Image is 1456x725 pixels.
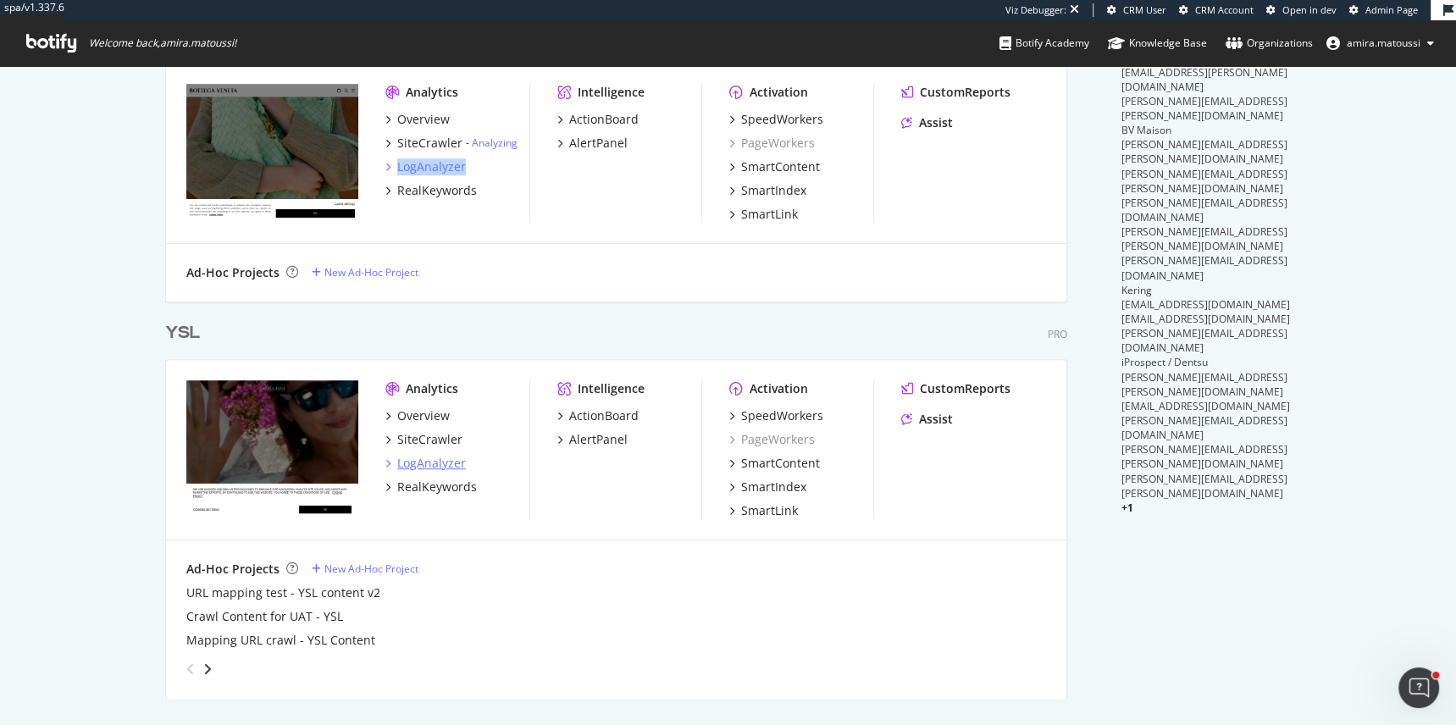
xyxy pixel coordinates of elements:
[919,411,953,428] div: Assist
[186,584,380,601] a: URL mapping test - YSL content v2
[1108,20,1207,66] a: Knowledge Base
[1121,283,1292,297] div: Kering
[186,264,280,281] div: Ad-Hoc Projects
[1282,3,1337,16] span: Open in dev
[578,380,645,397] div: Intelligence
[920,380,1010,397] div: CustomReports
[397,455,466,472] div: LogAnalyzer
[741,455,820,472] div: SmartContent
[999,35,1089,52] div: Botify Academy
[312,265,418,279] a: New Ad-Hoc Project
[1179,3,1254,17] a: CRM Account
[729,431,815,448] a: PageWorkers
[729,455,820,472] a: SmartContent
[729,479,806,495] a: SmartIndex
[1005,3,1066,17] div: Viz Debugger:
[741,502,798,519] div: SmartLink
[999,20,1089,66] a: Botify Academy
[557,407,639,424] a: ActionBoard
[1121,326,1287,355] span: [PERSON_NAME][EMAIL_ADDRESS][DOMAIN_NAME]
[324,562,418,576] div: New Ad-Hoc Project
[385,158,466,175] a: LogAnalyzer
[1121,137,1287,166] span: [PERSON_NAME][EMAIL_ADDRESS][PERSON_NAME][DOMAIN_NAME]
[186,561,280,578] div: Ad-Hoc Projects
[1121,253,1287,282] span: [PERSON_NAME][EMAIL_ADDRESS][DOMAIN_NAME]
[750,84,808,101] div: Activation
[1121,297,1290,312] span: [EMAIL_ADDRESS][DOMAIN_NAME]
[1048,327,1067,341] div: Pro
[1347,36,1420,50] span: amira.matoussi
[1121,224,1287,253] span: [PERSON_NAME][EMAIL_ADDRESS][PERSON_NAME][DOMAIN_NAME]
[180,656,202,683] div: angle-left
[1365,3,1418,16] span: Admin Page
[1121,196,1287,224] span: [PERSON_NAME][EMAIL_ADDRESS][DOMAIN_NAME]
[741,206,798,223] div: SmartLink
[569,111,639,128] div: ActionBoard
[1121,94,1287,123] span: [PERSON_NAME][EMAIL_ADDRESS][PERSON_NAME][DOMAIN_NAME]
[569,431,628,448] div: AlertPanel
[1123,3,1166,16] span: CRM User
[397,479,477,495] div: RealKeywords
[901,114,953,131] a: Assist
[397,135,462,152] div: SiteCrawler
[397,158,466,175] div: LogAnalyzer
[1121,413,1287,442] span: [PERSON_NAME][EMAIL_ADDRESS][DOMAIN_NAME]
[901,84,1010,101] a: CustomReports
[1226,20,1313,66] a: Organizations
[1121,370,1287,399] span: [PERSON_NAME][EMAIL_ADDRESS][PERSON_NAME][DOMAIN_NAME]
[741,479,806,495] div: SmartIndex
[578,84,645,101] div: Intelligence
[741,407,823,424] div: SpeedWorkers
[1121,472,1287,501] span: [PERSON_NAME][EMAIL_ADDRESS][PERSON_NAME][DOMAIN_NAME]
[186,632,375,649] div: Mapping URL crawl - YSL Content
[901,411,953,428] a: Assist
[1195,3,1254,16] span: CRM Account
[1107,3,1166,17] a: CRM User
[466,136,518,150] div: -
[397,431,462,448] div: SiteCrawler
[385,431,462,448] a: SiteCrawler
[557,431,628,448] a: AlertPanel
[1121,501,1133,515] span: + 1
[1226,35,1313,52] div: Organizations
[729,135,815,152] a: PageWorkers
[1121,355,1292,369] div: iProspect / Dentsu
[385,182,477,199] a: RealKeywords
[1121,123,1292,137] div: BV Maison
[385,111,450,128] a: Overview
[406,84,458,101] div: Analytics
[397,407,450,424] div: Overview
[165,321,207,346] a: YSL
[1121,312,1290,326] span: [EMAIL_ADDRESS][DOMAIN_NAME]
[1313,30,1448,57] button: amira.matoussi
[741,111,823,128] div: SpeedWorkers
[750,380,808,397] div: Activation
[1349,3,1418,17] a: Admin Page
[1121,167,1287,196] span: [PERSON_NAME][EMAIL_ADDRESS][PERSON_NAME][DOMAIN_NAME]
[901,380,1010,397] a: CustomReports
[312,562,418,576] a: New Ad-Hoc Project
[186,380,358,517] img: www.ysl.com
[920,84,1010,101] div: CustomReports
[89,36,236,50] span: Welcome back, amira.matoussi !
[729,111,823,128] a: SpeedWorkers
[729,158,820,175] a: SmartContent
[165,321,200,346] div: YSL
[385,407,450,424] a: Overview
[186,608,343,625] a: Crawl Content for UAT - YSL
[729,182,806,199] a: SmartIndex
[557,111,639,128] a: ActionBoard
[1266,3,1337,17] a: Open in dev
[202,661,213,678] div: angle-right
[729,502,798,519] a: SmartLink
[385,135,518,152] a: SiteCrawler- Analyzing
[397,111,450,128] div: Overview
[472,136,518,150] a: Analyzing
[385,455,466,472] a: LogAnalyzer
[569,407,639,424] div: ActionBoard
[729,206,798,223] a: SmartLink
